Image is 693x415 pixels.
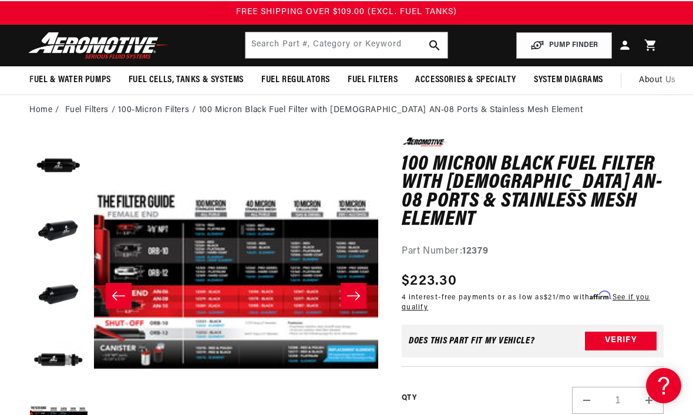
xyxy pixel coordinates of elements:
[525,66,612,94] summary: System Diagrams
[106,283,132,309] button: Slide left
[339,66,406,94] summary: Fuel Filters
[422,32,448,58] button: search button
[118,104,199,117] li: 100-Micron Filters
[341,283,366,309] button: Slide right
[590,291,610,300] span: Affirm
[402,244,664,259] div: Part Number:
[253,66,339,94] summary: Fuel Regulators
[29,104,52,117] a: Home
[516,32,612,59] button: PUMP FINDER
[406,66,525,94] summary: Accessories & Specialty
[29,137,88,196] button: Load image 1 in gallery view
[29,202,88,261] button: Load image 2 in gallery view
[630,66,685,95] a: About Us
[245,32,448,58] input: Search by Part Number, Category or Keyword
[415,74,516,86] span: Accessories & Specialty
[402,292,664,313] p: 4 interest-free payments or as low as /mo with .
[585,332,657,350] button: Verify
[21,66,120,94] summary: Fuel & Water Pumps
[348,74,398,86] span: Fuel Filters
[25,32,172,59] img: Aeromotive
[29,74,111,86] span: Fuel & Water Pumps
[409,336,535,346] div: Does This part fit My vehicle?
[402,393,416,403] label: QTY
[29,104,664,117] nav: breadcrumbs
[462,247,488,256] strong: 12379
[402,156,664,230] h1: 100 Micron Black Fuel Filter with [DEMOGRAPHIC_DATA] AN-08 Ports & Stainless Mesh Element
[65,104,109,117] a: Fuel Filters
[236,8,457,16] span: FREE SHIPPING OVER $109.00 (EXCL. FUEL TANKS)
[199,104,583,117] li: 100 Micron Black Fuel Filter with [DEMOGRAPHIC_DATA] AN-08 Ports & Stainless Mesh Element
[544,294,556,301] span: $21
[29,266,88,325] button: Load image 3 in gallery view
[402,294,650,311] a: See if you qualify - Learn more about Affirm Financing (opens in modal)
[639,76,676,85] span: About Us
[29,331,88,390] button: Load image 4 in gallery view
[402,271,457,292] span: $223.30
[261,74,330,86] span: Fuel Regulators
[120,66,253,94] summary: Fuel Cells, Tanks & Systems
[534,74,603,86] span: System Diagrams
[129,74,244,86] span: Fuel Cells, Tanks & Systems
